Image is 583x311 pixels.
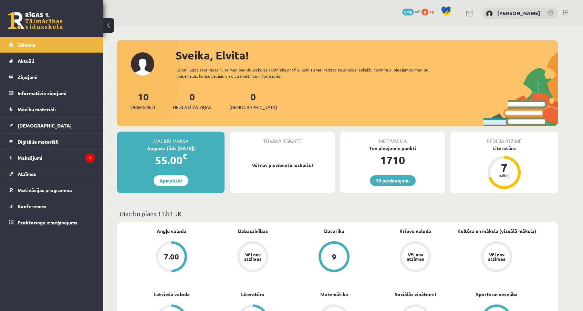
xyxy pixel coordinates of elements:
a: Proktoringa izmēģinājums [9,214,95,230]
div: 7 [494,162,514,173]
legend: Maksājumi [18,150,95,166]
div: 9 [332,253,336,260]
span: Priekšmeti [131,104,155,111]
a: Konferences [9,198,95,214]
div: Literatūra [450,145,558,152]
a: Angļu valoda [157,227,186,235]
a: Datorika [324,227,344,235]
a: 0 xp [421,9,437,14]
a: Krievu valoda [399,227,431,235]
a: Informatīvie ziņojumi [9,85,95,101]
span: Neizlasītās ziņas [173,104,211,111]
span: Aktuāli [18,58,34,64]
div: Vēl nav atzīmes [243,252,262,261]
img: Elvita Jēgere [486,10,493,17]
p: Vēl nav pievienotu ieskaišu! [233,162,331,169]
a: Mācību materiāli [9,101,95,117]
a: 9 [293,241,375,274]
div: 7.00 [164,253,179,260]
legend: Informatīvie ziņojumi [18,85,95,101]
a: Sports un veselība [476,291,518,298]
span: xp [429,9,434,14]
div: Motivācija [340,132,445,145]
span: Mācību materiāli [18,106,56,112]
a: Kultūra un māksla (vizuālā māksla) [457,227,536,235]
div: Sveika, Elvita! [176,47,558,64]
div: balles [494,173,514,177]
a: Sākums [9,37,95,53]
a: 7.00 [131,241,212,274]
a: Latviešu valoda [154,291,190,298]
a: Maksājumi1 [9,150,95,166]
a: Digitālie materiāli [9,134,95,149]
span: Atzīmes [18,171,36,177]
a: Literatūra 7 balles [450,145,558,190]
div: Laipni lūgts savā Rīgas 1. Tālmācības vidusskolas skolnieka profilā. Šeit Tu vari redzēt tuvojošo... [176,67,441,79]
div: Tuvākā ieskaite [230,132,335,145]
span: Motivācijas programma [18,187,72,193]
div: 55.00 [117,152,225,168]
div: 1710 [340,152,445,168]
span: mP [415,9,420,14]
a: Sociālās zinātnes I [395,291,436,298]
span: Konferences [18,203,46,209]
legend: Ziņojumi [18,69,95,85]
a: Apmaksāt [154,175,188,186]
span: 0 [421,9,428,15]
span: Proktoringa izmēģinājums [18,219,77,225]
span: Digitālie materiāli [18,138,59,145]
div: Mācību maksa [117,132,225,145]
a: 0[DEMOGRAPHIC_DATA] [229,90,277,111]
a: Matemātika [320,291,348,298]
span: [DEMOGRAPHIC_DATA] [229,104,277,111]
div: Pēdējā atzīme [450,132,558,145]
span: [DEMOGRAPHIC_DATA] [18,122,72,129]
a: Atzīmes [9,166,95,182]
span: € [183,151,187,161]
a: Rīgas 1. Tālmācības vidusskola [8,12,63,29]
div: Vēl nav atzīmes [487,252,506,261]
a: Aktuāli [9,53,95,69]
a: [PERSON_NAME] [497,10,540,16]
a: 1710 mP [402,9,420,14]
a: 10Priekšmeti [131,90,155,111]
a: Vēl nav atzīmes [456,241,537,274]
i: 1 [85,153,95,163]
a: Dabaszinības [238,227,268,235]
a: 10 piedāvājumi [370,175,416,186]
a: [DEMOGRAPHIC_DATA] [9,118,95,133]
p: Mācību plāns 11.b1 JK [120,209,555,218]
div: Tev pieejamie punkti [340,145,445,152]
span: 1710 [402,9,414,15]
div: Vēl nav atzīmes [406,252,425,261]
a: Ziņojumi [9,69,95,85]
a: Vēl nav atzīmes [212,241,293,274]
a: 0Neizlasītās ziņas [173,90,211,111]
a: Motivācijas programma [9,182,95,198]
span: Sākums [18,42,35,48]
div: Augusts (līdz [DATE]) [117,145,225,152]
a: Vēl nav atzīmes [375,241,456,274]
a: Literatūra [241,291,264,298]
